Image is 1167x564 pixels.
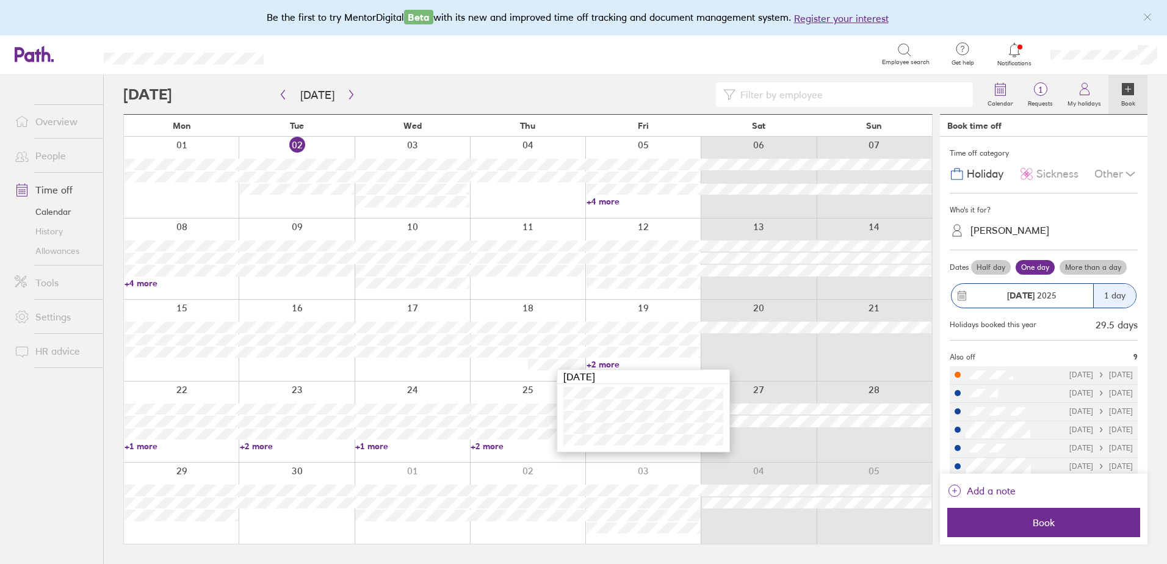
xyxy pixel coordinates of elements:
div: [DATE] [DATE] [1069,389,1133,397]
span: Sat [752,121,765,131]
a: Allowances [5,241,103,261]
span: Sickness [1036,168,1078,181]
a: Notifications [995,42,1035,67]
a: Calendar [5,202,103,222]
span: Thu [520,121,535,131]
button: [DATE] [291,85,344,105]
span: Dates [950,263,969,272]
div: Other [1094,162,1138,186]
span: Holiday [967,168,1003,181]
div: Who's it for? [950,201,1138,219]
span: Book [956,517,1132,528]
div: Search [297,48,328,59]
a: +2 more [587,359,701,370]
div: Holidays booked this year [950,320,1036,329]
label: Calendar [980,96,1021,107]
span: Add a note [967,481,1016,501]
a: People [5,143,103,168]
span: Also off [950,353,975,361]
a: +2 more [471,441,585,452]
button: [DATE] 20251 day [950,277,1138,314]
a: Settings [5,305,103,329]
a: Calendar [980,75,1021,114]
a: Overview [5,109,103,134]
a: +1 more [355,441,469,452]
span: Wed [403,121,422,131]
span: 1 [1021,85,1060,95]
div: [PERSON_NAME] [970,225,1049,236]
button: Add a note [947,481,1016,501]
a: 1Requests [1021,75,1060,114]
a: HR advice [5,339,103,363]
label: Half day [971,260,1011,275]
label: Book [1114,96,1143,107]
strong: [DATE] [1007,290,1035,301]
div: 1 day [1093,284,1136,308]
label: More than a day [1060,260,1127,275]
span: 9 [1133,353,1138,361]
div: [DATE] [DATE] [1069,444,1133,452]
div: [DATE] [DATE] [1069,462,1133,471]
a: Book [1108,75,1147,114]
div: [DATE] [557,370,729,384]
div: [DATE] [DATE] [1069,407,1133,416]
span: Notifications [995,60,1035,67]
a: Tools [5,270,103,295]
a: +4 more [125,278,239,289]
span: Get help [943,59,983,67]
label: My holidays [1060,96,1108,107]
span: Beta [404,10,433,24]
div: 29.5 days [1096,319,1138,330]
a: +2 more [240,441,354,452]
label: Requests [1021,96,1060,107]
div: [DATE] [DATE] [1069,371,1133,379]
a: +4 more [587,196,701,207]
label: One day [1016,260,1055,275]
div: Book time off [947,121,1002,131]
span: Mon [173,121,191,131]
span: Tue [290,121,304,131]
div: Be the first to try MentorDigital with its new and improved time off tracking and document manage... [267,10,901,26]
a: +1 more [125,441,239,452]
a: History [5,222,103,241]
div: Time off category [950,144,1138,162]
span: Fri [638,121,649,131]
a: Time off [5,178,103,202]
button: Register your interest [794,11,889,26]
div: [DATE] [DATE] [1069,425,1133,434]
button: Book [947,508,1140,537]
span: Sun [866,121,882,131]
a: My holidays [1060,75,1108,114]
input: Filter by employee [735,83,966,106]
span: Employee search [882,59,930,66]
span: 2025 [1007,291,1057,300]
